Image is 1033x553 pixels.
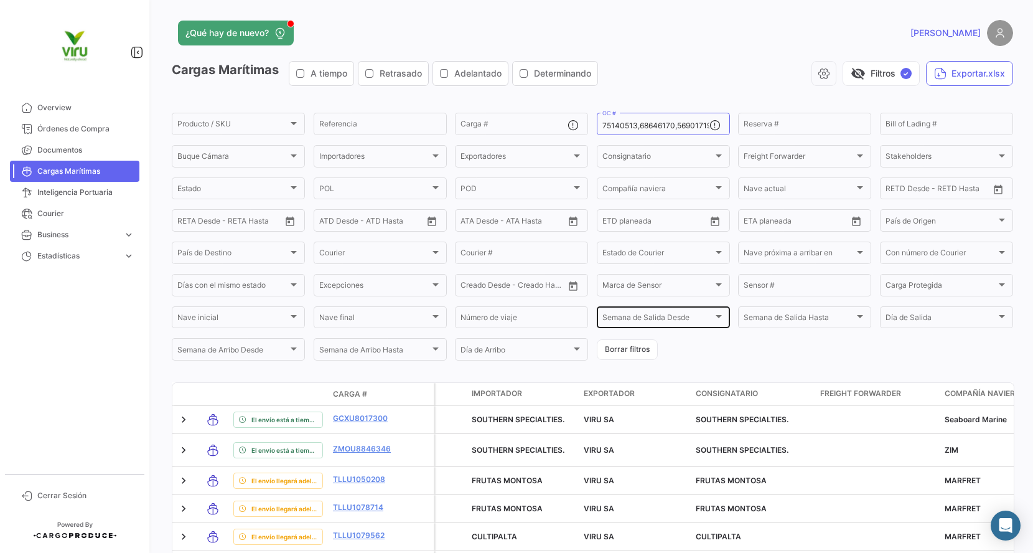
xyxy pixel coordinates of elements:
[177,347,288,356] span: Semana de Arribo Desde
[597,339,658,360] button: Borrar filtros
[602,315,713,324] span: Semana de Salida Desde
[333,443,398,455] a: ZMOU8846346
[515,283,564,291] input: Creado Hasta
[177,186,288,195] span: Estado
[319,154,430,163] span: Importadores
[602,250,713,259] span: Estado de Courier
[564,276,582,295] button: Open calendar
[851,66,866,81] span: visibility_off
[460,283,506,291] input: Creado Desde
[989,180,1007,199] button: Open calendar
[177,503,190,515] a: Expand/Collapse Row
[945,476,981,485] span: MARFRET
[696,476,767,485] span: FRUTAS MONTOSA
[178,21,294,45] button: ¿Qué hay de nuevo?
[311,67,347,80] span: A tiempo
[744,250,854,259] span: Nave próxima a arribar en
[197,389,228,399] datatable-header-cell: Modo de Transporte
[177,154,288,163] span: Buque Cámara
[584,445,614,455] span: VIRU SA
[564,212,582,230] button: Open calendar
[886,315,996,324] span: Día de Salida
[584,504,614,513] span: VIRU SA
[251,445,317,455] span: El envío está a tiempo.
[37,229,118,240] span: Business
[691,383,815,405] datatable-header-cell: Consignatario
[744,186,854,195] span: Nave actual
[10,161,139,182] a: Cargas Marítimas
[696,445,788,455] span: SOUTHERN SPECIALTIES.
[319,315,430,324] span: Nave final
[436,383,467,405] datatable-header-cell: Carga Protegida
[251,415,317,425] span: El envío está a tiempo.
[251,532,317,542] span: El envío llegará adelantado.
[123,250,134,262] span: expand_more
[815,383,940,405] datatable-header-cell: Freight Forwarder
[472,445,564,455] span: SOUTHERN SPECIALTIES.
[584,388,635,399] span: Exportador
[10,203,139,224] a: Courier
[319,250,430,259] span: Courier
[472,476,543,485] span: FRUTAS MONTOSA
[472,415,564,424] span: SOUTHERN SPECIALTIES.
[37,187,134,198] span: Inteligencia Portuaria
[177,250,288,259] span: País de Destino
[319,186,430,195] span: POL
[177,283,288,291] span: Días con el mismo estado
[10,139,139,161] a: Documentos
[177,531,190,543] a: Expand/Collapse Row
[472,532,517,541] span: CULTIPALTA
[319,283,430,291] span: Excepciones
[228,389,328,399] datatable-header-cell: Estado de Envio
[696,532,741,541] span: CULTIPALTA
[333,389,367,400] span: Carga #
[945,504,981,513] span: MARFRET
[177,444,190,456] a: Expand/Collapse Row
[696,504,767,513] span: FRUTAS MONTOSA
[177,218,200,227] input: Desde
[900,68,912,79] span: ✓
[744,154,854,163] span: Freight Forwarder
[460,347,571,356] span: Día de Arribo
[775,218,824,227] input: Hasta
[584,415,614,424] span: VIRU SA
[472,504,543,513] span: FRUTAS MONTOSA
[251,504,317,514] span: El envío llegará adelantado.
[847,212,866,230] button: Open calendar
[991,511,1021,541] div: Abrir Intercom Messenger
[319,347,430,356] span: Semana de Arribo Hasta
[602,218,625,227] input: Desde
[433,62,508,85] button: Adelantado
[10,182,139,203] a: Inteligencia Portuaria
[44,15,106,77] img: viru.png
[37,144,134,156] span: Documentos
[472,388,522,399] span: Importador
[945,415,1007,424] span: Seaboard Marine
[37,166,134,177] span: Cargas Marítimas
[886,218,996,227] span: País de Origen
[177,121,288,130] span: Producto / SKU
[820,388,901,399] span: Freight Forwarder
[37,208,134,219] span: Courier
[37,123,134,135] span: Órdenes de Compra
[507,218,556,227] input: ATA Hasta
[37,490,134,501] span: Cerrar Sesión
[37,102,134,113] span: Overview
[987,20,1013,46] img: placeholder-user.png
[123,229,134,240] span: expand_more
[333,530,398,541] a: TLLU1079562
[579,383,691,405] datatable-header-cell: Exportador
[328,384,403,405] datatable-header-cell: Carga #
[251,476,317,486] span: El envío llegará adelantado.
[602,283,713,291] span: Marca de Sensor
[460,186,571,195] span: POD
[843,61,920,86] button: visibility_offFiltros✓
[281,212,299,230] button: Open calendar
[886,250,996,259] span: Con número de Courier
[460,154,571,163] span: Exportadores
[460,218,498,227] input: ATA Desde
[319,218,358,227] input: ATD Desde
[706,212,724,230] button: Open calendar
[333,474,398,485] a: TLLU1050208
[380,67,422,80] span: Retrasado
